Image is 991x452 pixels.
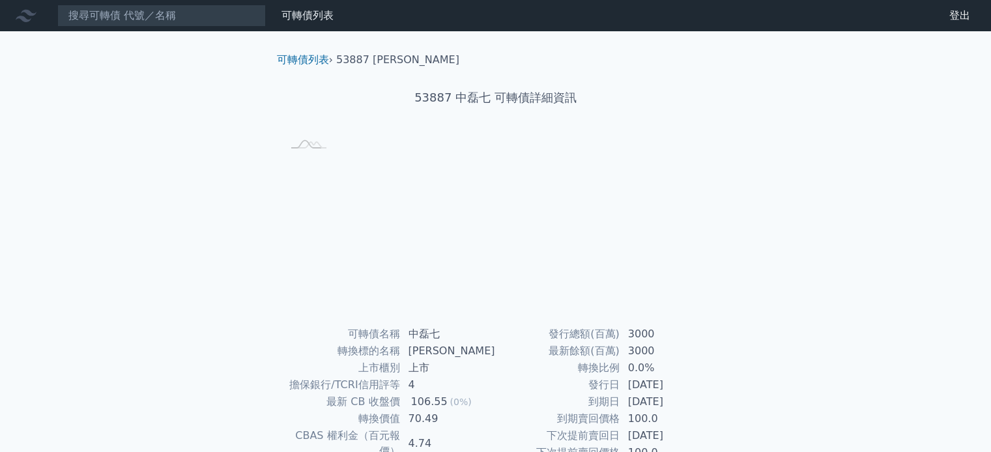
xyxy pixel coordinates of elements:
[266,89,725,107] h1: 53887 中磊七 可轉債詳細資訊
[401,326,496,343] td: 中磊七
[401,343,496,360] td: [PERSON_NAME]
[401,360,496,376] td: 上市
[401,410,496,427] td: 70.49
[282,360,401,376] td: 上市櫃別
[496,360,620,376] td: 轉換比例
[277,52,333,68] li: ›
[336,52,459,68] li: 53887 [PERSON_NAME]
[409,394,450,410] div: 106.55
[926,389,991,452] iframe: Chat Widget
[282,326,401,343] td: 可轉債名稱
[277,53,329,66] a: 可轉債列表
[496,326,620,343] td: 發行總額(百萬)
[496,343,620,360] td: 最新餘額(百萬)
[496,427,620,444] td: 下次提前賣回日
[282,410,401,427] td: 轉換價值
[939,5,981,26] a: 登出
[620,393,710,410] td: [DATE]
[57,5,266,27] input: 搜尋可轉債 代號／名稱
[450,397,472,407] span: (0%)
[620,360,710,376] td: 0.0%
[496,393,620,410] td: 到期日
[620,326,710,343] td: 3000
[282,376,401,393] td: 擔保銀行/TCRI信用評等
[620,427,710,444] td: [DATE]
[620,410,710,427] td: 100.0
[620,376,710,393] td: [DATE]
[281,9,334,21] a: 可轉債列表
[496,410,620,427] td: 到期賣回價格
[620,343,710,360] td: 3000
[282,393,401,410] td: 最新 CB 收盤價
[496,376,620,393] td: 發行日
[401,376,496,393] td: 4
[282,343,401,360] td: 轉換標的名稱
